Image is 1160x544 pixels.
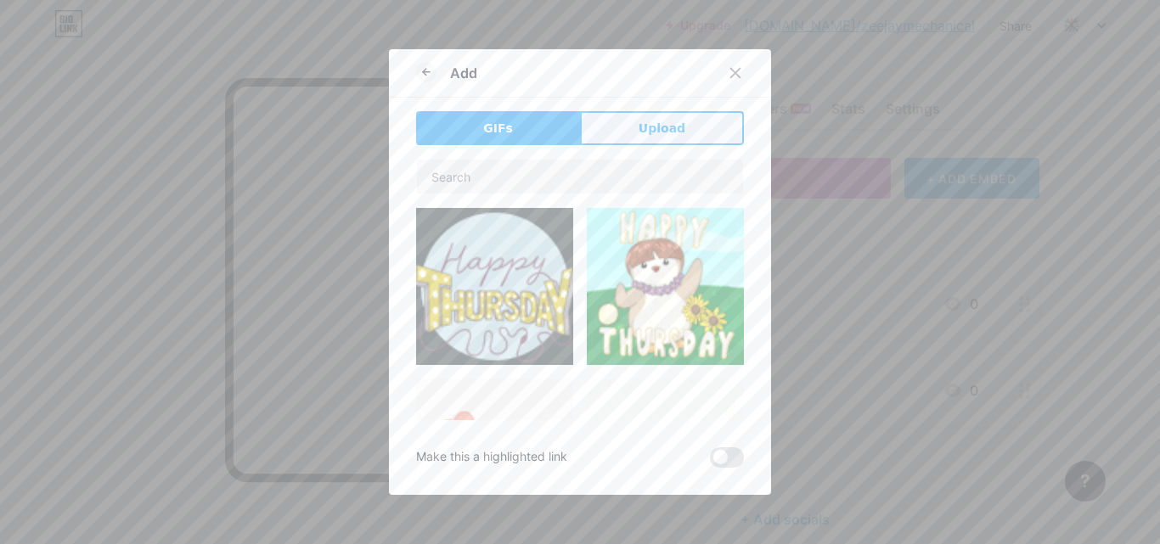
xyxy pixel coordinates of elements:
span: Upload [639,120,685,137]
div: Add [450,63,477,83]
img: Gihpy [587,379,744,513]
button: Upload [580,111,744,145]
span: GIFs [483,120,513,137]
img: Gihpy [416,379,573,536]
button: GIFs [416,111,580,145]
input: Search [417,160,743,193]
div: Make this a highlighted link [416,447,567,468]
img: Gihpy [416,208,573,365]
img: Gihpy [587,208,744,365]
